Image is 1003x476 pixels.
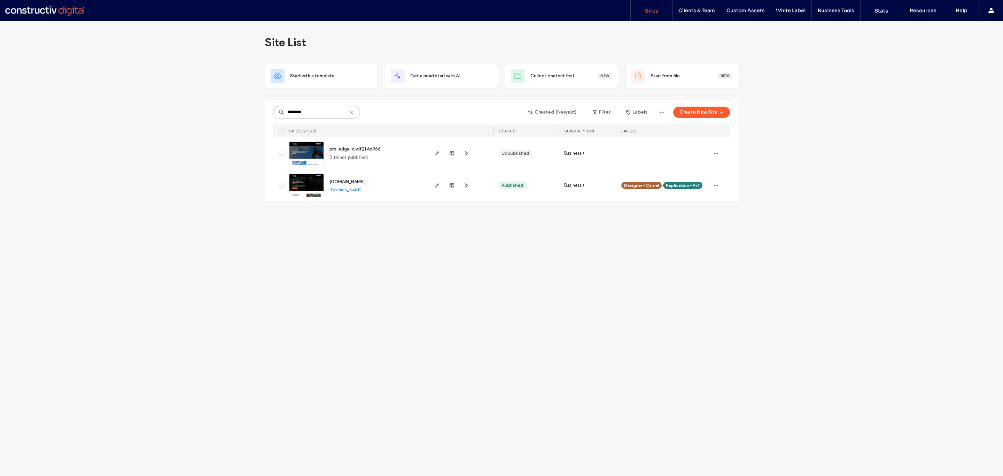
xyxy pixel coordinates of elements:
a: [DOMAIN_NAME] [329,179,365,185]
label: Clients & Team [678,7,715,14]
span: pro-edge-civilf2f4b966 [329,146,381,152]
span: SITES (2/559) [289,129,316,133]
label: Business Tools [818,7,854,14]
div: Start from fileBeta [625,63,738,89]
span: Help [16,5,30,11]
label: Custom Assets [726,7,765,14]
div: Beta [718,73,732,79]
label: White Label [776,7,806,14]
button: Labels [620,107,654,118]
span: STATUS [499,129,515,133]
label: Resources [910,7,936,14]
div: Unpublished [501,150,529,156]
button: Filter [586,107,617,118]
a: pro-edge-civilf2f4b966 [329,146,381,152]
span: Designer - Camel [624,182,659,189]
span: SUBSCRIPTION [564,129,594,133]
button: Create New Site [673,107,730,118]
div: Published [501,182,523,189]
span: Start from file [651,72,680,79]
span: Site not published [329,154,369,161]
div: Start with a template [265,63,378,89]
label: Help [956,7,967,14]
div: Collect content firstNew [505,63,618,89]
span: Collect content first [530,72,575,79]
span: Site List [265,35,306,49]
span: Start with a template [290,72,335,79]
a: [DOMAIN_NAME] [329,187,361,192]
span: LABELS [621,129,636,133]
span: Business+ [564,150,585,157]
div: Get a head start with AI [385,63,498,89]
span: Replication - PxT [666,182,700,189]
label: Stats [874,7,888,14]
span: Business+ [564,182,585,189]
div: New [598,73,612,79]
button: Created (Newest) [522,107,583,118]
span: Get a head start with AI [410,72,460,79]
label: Sites [645,7,658,14]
